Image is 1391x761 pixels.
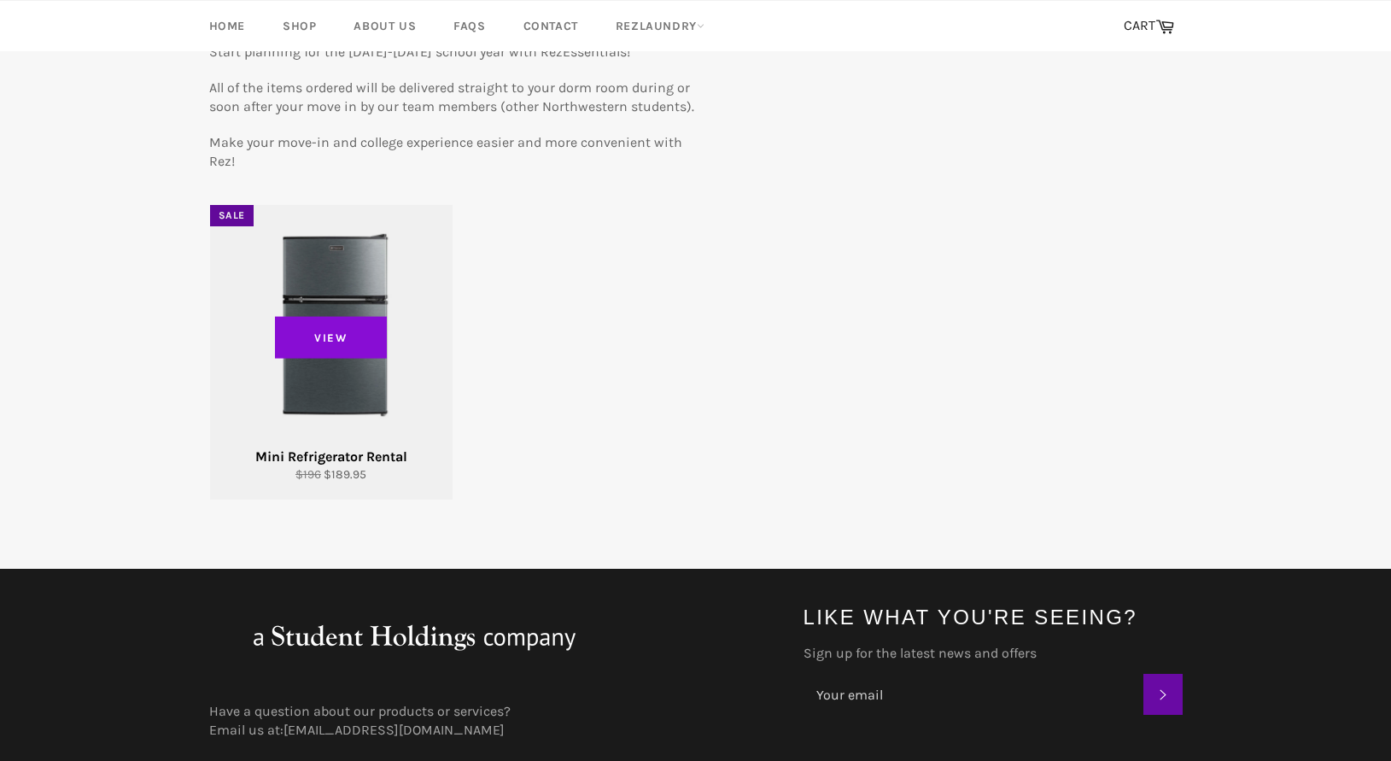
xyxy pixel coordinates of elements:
a: About Us [336,1,433,51]
img: aStudentHoldingsNFPcompany_large.png [209,603,619,671]
div: Have a question about our products or services? Email us at: [192,702,786,740]
a: Home [192,1,262,51]
label: Sign up for the latest news and offers [804,644,1183,663]
p: All of the items ordered will be delivered straight to your dorm room during or soon after your m... [209,79,696,116]
input: Your email [804,674,1143,715]
a: Mini Refrigerator Rental Mini Refrigerator Rental $196 $189.95 View [209,205,453,501]
a: [EMAIL_ADDRESS][DOMAIN_NAME] [283,722,505,738]
a: Contact [506,1,595,51]
span: View [275,316,388,359]
div: Mini Refrigerator Rental [220,448,441,466]
p: Make your move-in and college experience easier and more convenient with Rez! [209,133,696,171]
a: FAQs [436,1,502,51]
a: CART [1115,9,1183,44]
a: RezLaundry [599,1,722,51]
p: Start planning for the [DATE]-[DATE] school year with RezEssentials! [209,43,696,61]
h4: Like what you're seeing? [804,603,1183,631]
a: Shop [266,1,333,51]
